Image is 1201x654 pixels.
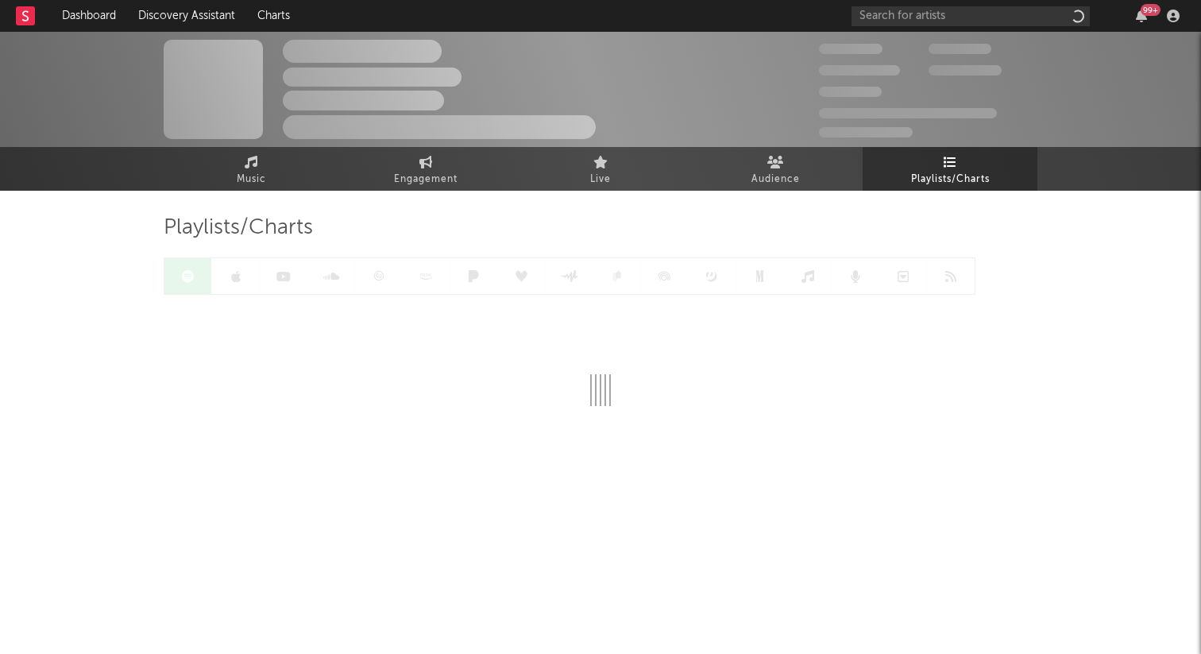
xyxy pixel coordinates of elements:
[929,44,991,54] span: 100,000
[164,219,313,238] span: Playlists/Charts
[1136,10,1147,22] button: 99+
[513,147,688,191] a: Live
[237,170,266,189] span: Music
[852,6,1090,26] input: Search for artists
[819,127,913,137] span: Jump Score: 85.0
[819,87,882,97] span: 100,000
[819,65,900,75] span: 50,000,000
[338,147,513,191] a: Engagement
[751,170,800,189] span: Audience
[590,170,611,189] span: Live
[164,147,338,191] a: Music
[911,170,990,189] span: Playlists/Charts
[819,44,882,54] span: 300,000
[1141,4,1160,16] div: 99 +
[688,147,863,191] a: Audience
[819,108,997,118] span: 50,000,000 Monthly Listeners
[394,170,458,189] span: Engagement
[929,65,1002,75] span: 1,000,000
[863,147,1037,191] a: Playlists/Charts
